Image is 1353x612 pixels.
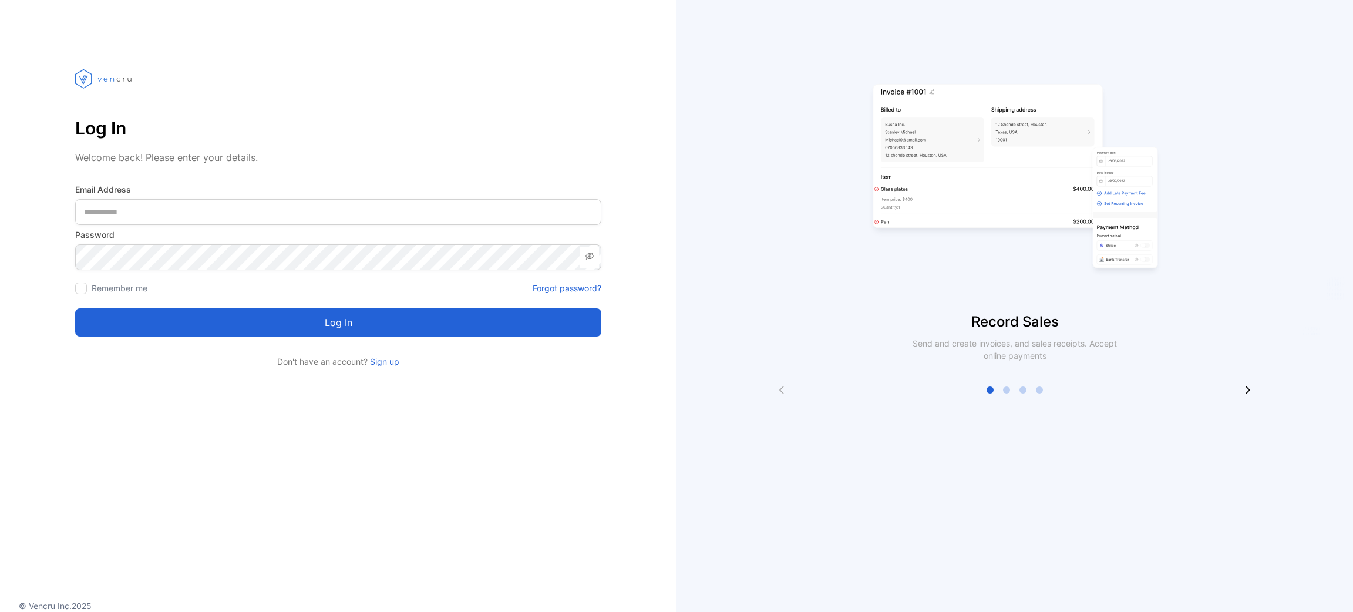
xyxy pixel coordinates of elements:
label: Remember me [92,283,147,293]
label: Password [75,228,601,241]
a: Forgot password? [533,282,601,294]
label: Email Address [75,183,601,196]
p: Send and create invoices, and sales receipts. Accept online payments [902,337,1127,362]
p: Welcome back! Please enter your details. [75,150,601,164]
p: Record Sales [676,311,1353,332]
button: Log in [75,308,601,337]
img: slider image [868,47,1162,311]
p: Don't have an account? [75,355,601,368]
p: Log In [75,114,601,142]
img: vencru logo [75,47,134,110]
a: Sign up [368,357,399,366]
